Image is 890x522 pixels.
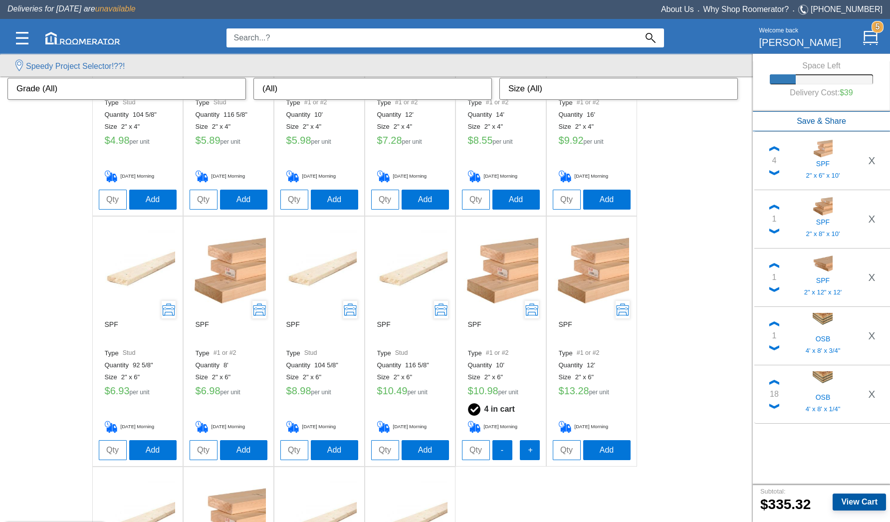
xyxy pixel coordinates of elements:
h5: 8.55 [468,135,534,150]
label: Size [377,123,394,131]
input: Qty [371,440,399,460]
img: Down_Chevron.png [769,404,779,409]
h5: 8.98 [286,385,352,400]
label: Quantity [468,111,496,119]
label: per unit [130,389,150,396]
h5: 13.28 [559,385,625,400]
label: Size [468,373,484,381]
label: 2" x 6" [303,373,325,381]
button: X [862,211,882,227]
input: Qty [280,440,308,460]
input: Qty [99,190,127,210]
input: Qty [462,440,490,460]
img: Delivery_Cart.png [196,421,212,433]
label: per unit [221,139,240,145]
img: /app/images/Buttons/favicon.jpg [373,230,447,305]
label: per unit [584,139,604,145]
h6: SPF [377,320,391,345]
label: Size [196,373,212,381]
label: 2" x 4" [121,123,144,131]
button: Add [583,190,631,210]
img: Delivery_Cart.png [559,170,575,183]
span: Deliveries for [DATE] are [7,4,136,13]
label: Size [468,123,484,131]
label: 116 5/8" [405,361,433,369]
h6: SPF [105,320,118,345]
img: /app/images/Buttons/favicon.jpg [100,230,175,305]
label: 10' [314,111,327,119]
img: Up_Chevron.png [769,146,779,151]
h6: SPF [559,320,572,345]
h5: 2" x 8" x 10' [791,230,855,238]
img: 11200283_sm.jpg [813,255,833,274]
button: Add [311,190,358,210]
label: Quantity [196,111,223,119]
h5: 4' x 8' x 3/4" [791,347,855,355]
label: Quantity [196,361,223,369]
h5: 6.93 [105,385,171,400]
label: Type [377,349,395,357]
img: Delivery_Cart.png [105,421,121,433]
h5: [DATE] Morning [196,421,261,433]
label: 2" x 6" [394,373,416,381]
a: SPF2" x 6" x 10' [784,138,862,184]
img: 31200107_sm.jpg [813,313,833,333]
img: Delivery_Cart.png [559,421,575,433]
label: $ [286,135,292,146]
h5: 10.98 [468,385,534,400]
img: Up_Chevron.png [769,380,779,385]
h5: [DATE] Morning [559,170,625,183]
label: $ [377,385,383,396]
button: Save & Share [753,111,890,131]
img: Delivery_Cart.png [286,170,302,183]
label: Quantity [105,111,133,119]
input: Qty [553,440,581,460]
h5: 5.89 [196,135,261,150]
img: Delivery_Cart.png [105,170,121,183]
label: 2" x 4" [394,123,416,131]
label: Size [196,123,212,131]
button: Add [311,440,358,460]
h5: [DATE] Morning [286,170,352,183]
label: 8' [223,361,232,369]
label: 2" x 6" [212,373,234,381]
img: Down_Chevron.png [769,345,779,350]
h5: 4.98 [105,135,171,150]
h5: [DATE] Morning [559,421,625,433]
img: Up_Chevron.png [769,321,779,326]
h5: SPF [791,216,855,226]
label: Size [286,373,303,381]
label: #1 or #2 [214,349,236,357]
label: Size [286,123,303,131]
label: $ [196,135,201,146]
button: Add [220,440,267,460]
label: Stud [395,349,408,357]
h5: 2" x 6" x 10' [791,172,855,180]
h6: Delivery Cost: [777,84,865,101]
h5: [DATE] Morning [286,421,352,433]
b: 335.32 [760,497,811,512]
label: 14' [496,111,508,119]
img: Delivery_Cart.png [377,170,393,183]
label: 2" x 6" [121,373,144,381]
h5: [DATE] Morning [377,421,443,433]
label: $ [286,385,292,396]
input: Qty [371,190,399,210]
label: Type [286,349,304,357]
img: Up_Chevron.png [769,263,779,268]
span: • [694,8,703,13]
button: X [862,269,882,285]
label: Size [377,373,394,381]
h5: [DATE] Morning [196,170,261,183]
img: Down_Chevron.png [769,229,779,234]
label: Type [105,349,123,357]
label: Size [105,373,121,381]
label: Quantity [105,361,133,369]
label: 12' [587,361,599,369]
input: Qty [190,190,218,210]
label: Size [559,373,575,381]
button: Add [583,440,631,460]
label: 10' [496,361,508,369]
img: Delivery_Cart.png [196,170,212,183]
h6: SPF [196,320,209,345]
